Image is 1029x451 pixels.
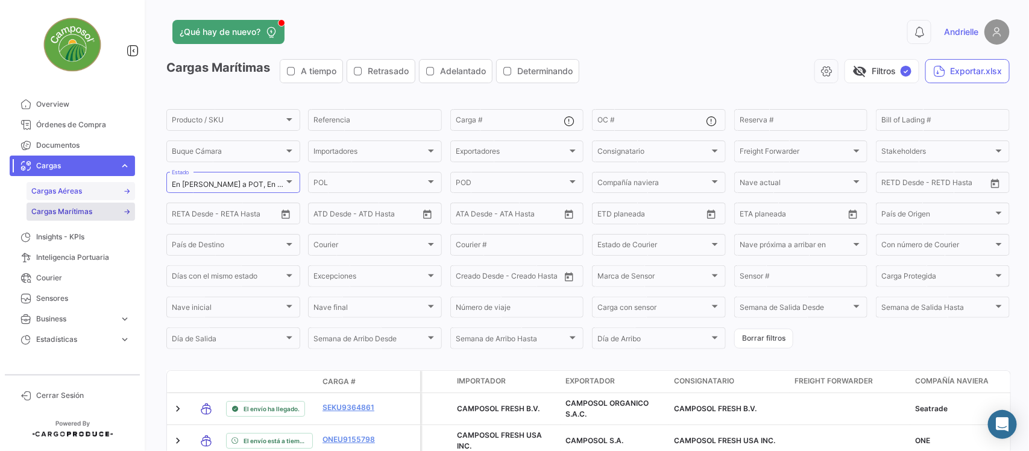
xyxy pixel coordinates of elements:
span: Courier [36,273,130,283]
button: Open calendar [844,205,862,223]
button: visibility_offFiltros✓ [845,59,919,83]
a: Inteligencia Portuaria [10,247,135,268]
datatable-header-cell: Carga # [318,371,390,392]
span: Cargas Marítimas [31,206,92,217]
span: Excepciones [313,274,426,282]
span: Con número de Courier [881,242,993,251]
datatable-header-cell: Modo de Transporte [191,377,221,386]
a: Expand/Collapse Row [172,435,184,447]
datatable-header-cell: Estado de Envio [221,377,318,386]
a: ONEU9155798 [323,434,385,445]
span: Business [36,314,115,324]
span: Día de Arribo [597,336,710,345]
span: Consignatario [674,376,734,386]
input: Desde [881,180,903,189]
button: Retrasado [347,60,415,83]
span: Importador [457,376,506,386]
input: Hasta [770,211,820,219]
span: Marca de Sensor [597,274,710,282]
span: Buque Cámara [172,149,284,157]
a: Cargas Marítimas [27,203,135,221]
button: Open calendar [277,205,295,223]
img: placeholder-user.png [984,19,1010,45]
img: d0e946ec-b6b7-478a-95a2-5c59a4021789.jpg [42,14,102,75]
datatable-header-cell: Importador [452,371,561,393]
span: El envío está a tiempo. [244,436,307,446]
span: Determinando [517,65,573,77]
span: Exportador [565,376,615,386]
a: Courier [10,268,135,288]
span: Carga # [323,376,356,387]
span: Semana de Salida Desde [740,305,852,314]
button: Exportar.xlsx [925,59,1010,83]
span: Freight Forwarder [795,376,873,386]
button: Open calendar [560,205,578,223]
span: Producto / SKU [172,118,284,126]
span: En [PERSON_NAME] a POT, En [PERSON_NAME] a POD, Descargado en POD [172,180,431,189]
h3: Cargas Marítimas [166,59,583,83]
span: expand_more [119,334,130,345]
span: Nave próxima a arribar en [740,242,852,251]
span: Exportadores [456,149,568,157]
span: Overview [36,99,130,110]
span: Órdenes de Compra [36,119,130,130]
button: Borrar filtros [734,329,793,348]
a: Cargas Aéreas [27,182,135,200]
button: Open calendar [986,174,1004,192]
span: Cargas Aéreas [31,186,82,197]
span: Semana de Arribo Desde [313,336,426,345]
span: POD [456,180,568,189]
span: Inteligencia Portuaria [36,252,130,263]
button: Open calendar [418,205,436,223]
span: Nave inicial [172,305,284,314]
span: CAMPOSOL ORGANICO S.A.C. [565,399,649,418]
input: Creado Hasta [511,274,561,282]
datatable-header-cell: Consignatario [669,371,790,393]
span: Retrasado [368,65,409,77]
button: Determinando [497,60,579,83]
span: Cerrar Sesión [36,390,130,401]
button: Open calendar [702,205,720,223]
span: ¿Qué hay de nuevo? [180,26,260,38]
input: ATA Desde [456,211,492,219]
span: El envío ha llegado. [244,404,300,414]
span: POL [313,180,426,189]
a: Expand/Collapse Row [172,403,184,415]
a: SEKU9364861 [323,402,385,413]
button: Adelantado [420,60,492,83]
span: visibility_off [852,64,867,78]
span: Nave final [313,305,426,314]
input: Creado Desde [456,274,502,282]
input: Hasta [202,211,252,219]
a: Insights - KPIs [10,227,135,247]
span: Seatrade [915,404,948,413]
input: Desde [740,211,761,219]
span: expand_more [119,314,130,324]
span: Compañía naviera [915,376,989,386]
span: CAMPOSOL FRESH B.V. [674,404,757,413]
input: Desde [597,211,619,219]
span: Estado de Courier [597,242,710,251]
span: Cargas [36,160,115,171]
span: ✓ [901,66,911,77]
span: Estadísticas [36,334,115,345]
span: Importadores [313,149,426,157]
span: Sensores [36,293,130,304]
span: Insights - KPIs [36,232,130,242]
span: Adelantado [440,65,486,77]
span: Semana de Salida Hasta [881,305,993,314]
datatable-header-cell: Compañía naviera [910,371,1019,393]
div: Abrir Intercom Messenger [988,410,1017,439]
span: expand_more [119,160,130,171]
input: Hasta [628,211,678,219]
span: Día de Salida [172,336,284,345]
span: CAMPOSOL FRESH B.V. [457,404,540,413]
input: Desde [172,211,194,219]
datatable-header-cell: Exportador [561,371,669,393]
span: Carga con sensor [597,305,710,314]
span: ONE [915,436,930,445]
a: Overview [10,94,135,115]
a: Documentos [10,135,135,156]
button: A tiempo [280,60,342,83]
span: CAMPOSOL S.A. [565,436,623,445]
